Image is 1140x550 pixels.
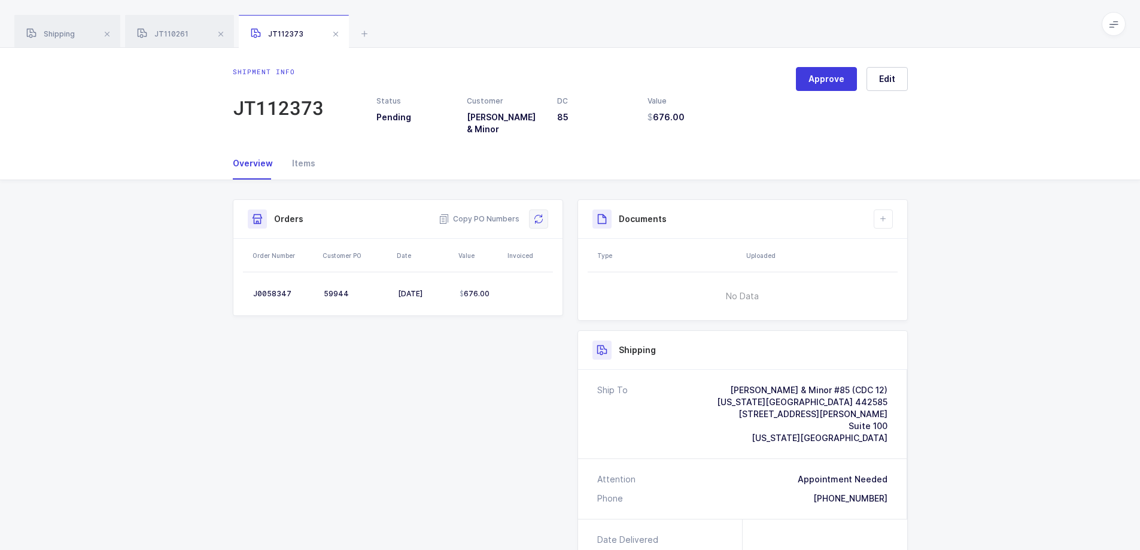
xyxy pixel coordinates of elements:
[557,111,633,123] h3: 85
[717,396,887,408] div: [US_STATE][GEOGRAPHIC_DATA] 442585
[376,96,452,107] div: Status
[796,67,857,91] button: Approve
[867,67,908,91] button: Edit
[647,96,723,107] div: Value
[597,493,623,505] div: Phone
[26,29,75,38] span: Shipping
[752,433,887,443] span: [US_STATE][GEOGRAPHIC_DATA]
[282,147,315,180] div: Items
[597,251,739,260] div: Type
[398,289,450,299] div: [DATE]
[467,96,543,107] div: Customer
[597,384,628,444] div: Ship To
[233,67,324,77] div: Shipment info
[717,420,887,432] div: Suite 100
[376,111,452,123] h3: Pending
[253,251,315,260] div: Order Number
[647,111,685,123] span: 676.00
[597,473,636,485] div: Attention
[467,111,543,135] h3: [PERSON_NAME] & Minor
[619,344,656,356] h3: Shipping
[597,534,663,546] div: Date Delivered
[274,213,303,225] h3: Orders
[808,73,844,85] span: Approve
[665,278,820,314] span: No Data
[137,29,189,38] span: JT110261
[813,493,887,505] div: [PHONE_NUMBER]
[460,289,490,299] span: 676.00
[507,251,549,260] div: Invoiced
[557,96,633,107] div: DC
[717,408,887,420] div: [STREET_ADDRESS][PERSON_NAME]
[233,147,282,180] div: Overview
[323,251,390,260] div: Customer PO
[619,213,667,225] h3: Documents
[746,251,894,260] div: Uploaded
[439,213,519,225] button: Copy PO Numbers
[397,251,451,260] div: Date
[879,73,895,85] span: Edit
[458,251,500,260] div: Value
[253,289,314,299] div: J0058347
[251,29,303,38] span: JT112373
[717,384,887,396] div: [PERSON_NAME] & Minor #85 (CDC 12)
[798,473,887,485] div: Appointment Needed
[324,289,388,299] div: 59944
